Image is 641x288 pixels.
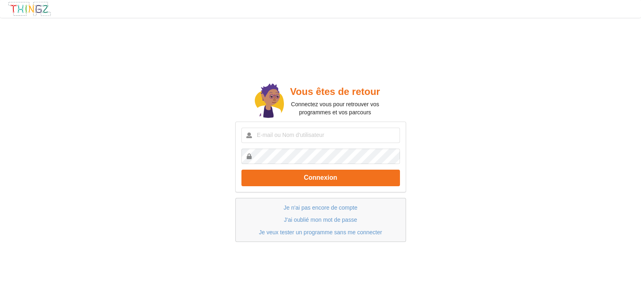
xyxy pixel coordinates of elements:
[284,86,386,98] h2: Vous êtes de retour
[259,229,382,235] a: Je veux tester un programme sans me connecter
[241,170,400,186] button: Connexion
[283,204,357,211] a: Je n'ai pas encore de compte
[241,128,400,143] input: E-mail ou Nom d'utilisateur
[284,217,357,223] a: J'ai oublié mon mot de passe
[255,84,284,119] img: doc.svg
[8,1,51,17] img: thingz_logo.png
[284,100,386,116] p: Connectez vous pour retrouver vos programmes et vos parcours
